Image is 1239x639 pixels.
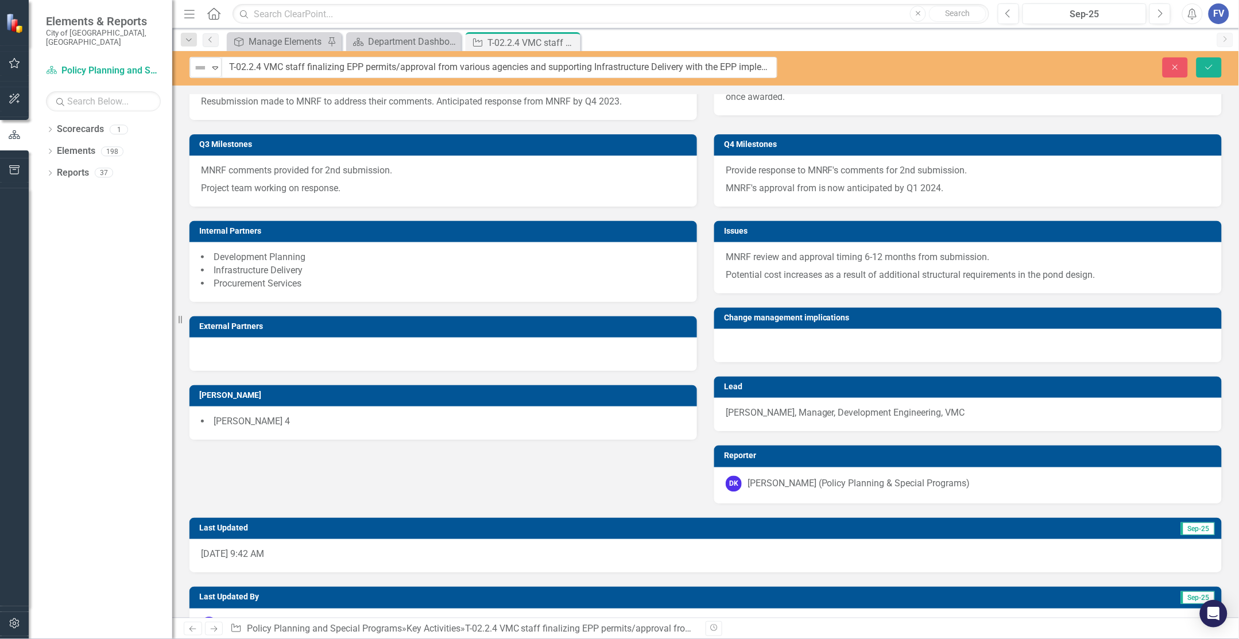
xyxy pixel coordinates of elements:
[214,416,290,427] span: [PERSON_NAME] 4
[214,265,303,276] span: Infrastructure Delivery
[724,451,1216,460] h3: Reporter
[1209,3,1229,24] button: FV
[946,9,970,18] span: Search
[46,91,161,111] input: Search Below...
[57,145,95,158] a: Elements
[1181,522,1215,535] span: Sep-25
[1023,3,1147,24] button: Sep-25
[199,592,840,601] h3: Last Updated By
[199,227,691,235] h3: Internal Partners
[724,140,1216,149] h3: Q4 Milestones
[199,391,691,400] h3: [PERSON_NAME]
[349,34,458,49] a: Department Dashboard
[368,34,458,49] div: Department Dashboard
[724,313,1216,322] h3: Change management implications
[46,14,161,28] span: Elements & Reports
[487,36,578,50] div: T-02.2.4 VMC staff finalizing EPP permits/approval from various agencies and supporting Infrastru...
[57,123,104,136] a: Scorecards
[726,406,1210,420] p: [PERSON_NAME], Manager, Development Engineering, VMC
[201,617,217,633] div: DK
[726,476,742,492] div: DK
[249,34,324,49] div: Manage Elements
[222,57,777,78] input: This field is required
[726,180,1210,195] p: MNRF's approval from is now anticipated by Q1 2024.
[46,28,161,47] small: City of [GEOGRAPHIC_DATA], [GEOGRAPHIC_DATA]
[726,251,1210,266] p: MNRF review and approval timing 6-12 months from submission.
[724,382,1216,391] h3: Lead
[726,164,1210,180] p: Provide response to MNRF's comments for 2nd submission.
[110,125,128,134] div: 1
[233,4,989,24] input: Search ClearPoint...
[406,623,460,634] a: Key Activities
[1181,591,1215,604] span: Sep-25
[1200,600,1228,628] div: Open Intercom Messenger
[6,13,26,33] img: ClearPoint Strategy
[101,146,123,156] div: 198
[247,623,402,634] a: Policy Planning and Special Programs
[201,180,686,195] p: Project team working on response.
[46,64,161,78] a: Policy Planning and Special Programs
[465,623,1214,634] div: T-02.2.4 VMC staff finalizing EPP permits/approval from various agencies and supporting Infrastru...
[726,266,1210,282] p: Potential cost increases as a result of additional structural requirements in the pond design.
[57,166,89,180] a: Reports
[748,477,970,490] div: [PERSON_NAME] (Policy Planning & Special Programs)
[214,278,301,289] span: Procurement Services
[230,622,697,636] div: » »
[1027,7,1143,21] div: Sep-25
[199,322,691,331] h3: External Partners
[201,93,686,109] p: Resubmission made to MNRF to address their comments. Anticipated response from MNRF by Q4 2023.
[230,34,324,49] a: Manage Elements
[189,539,1222,572] div: [DATE] 9:42 AM
[724,227,1216,235] h3: Issues
[193,61,207,75] img: Not Defined
[214,251,305,262] span: Development Planning
[199,140,691,149] h3: Q3 Milestones
[95,168,113,178] div: 37
[929,6,986,22] button: Search
[199,524,791,532] h3: Last Updated
[201,164,686,180] p: MNRF comments provided for 2nd submission.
